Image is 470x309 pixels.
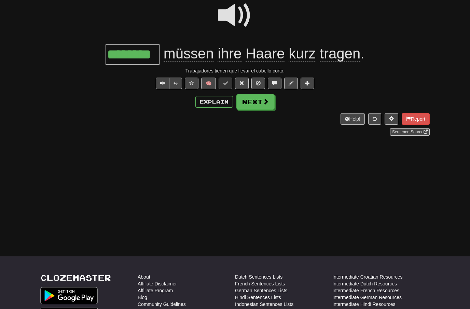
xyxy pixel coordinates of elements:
[235,287,287,294] a: German Sentences Lists
[402,113,430,125] button: Report
[138,280,177,287] a: Affiliate Disclaimer
[40,67,430,74] div: Trabajadores tienen que llevar el cabello corto.
[284,78,298,89] button: Edit sentence (alt+d)
[164,45,214,62] span: müssen
[235,301,293,308] a: Indonesian Sentences Lists
[236,94,275,110] button: Next
[390,128,430,136] a: Sentence Source
[235,280,285,287] a: French Sentences Lists
[138,287,173,294] a: Affiliate Program
[289,45,316,62] span: kurz
[156,78,169,89] button: Play sentence audio (ctl+space)
[218,45,241,62] span: ihre
[332,280,397,287] a: Intermediate Dutch Resources
[201,78,216,89] button: 🧠
[301,78,314,89] button: Add to collection (alt+a)
[138,273,150,280] a: About
[320,45,360,62] span: tragen
[332,273,402,280] a: Intermediate Croatian Resources
[195,96,233,108] button: Explain
[235,294,281,301] a: Hindi Sentences Lists
[138,301,186,308] a: Community Guidelines
[235,78,249,89] button: Reset to 0% Mastered (alt+r)
[169,78,182,89] button: ½
[138,294,147,301] a: Blog
[332,294,402,301] a: Intermediate German Resources
[332,287,399,294] a: Intermediate French Resources
[268,78,281,89] button: Discuss sentence (alt+u)
[235,273,282,280] a: Dutch Sentences Lists
[219,78,232,89] button: Set this sentence to 100% Mastered (alt+m)
[185,78,198,89] button: Favorite sentence (alt+f)
[154,78,182,89] div: Text-to-speech controls
[246,45,285,62] span: Haare
[40,273,111,282] a: Clozemaster
[160,45,364,62] span: .
[40,287,98,304] img: Get it on Google Play
[368,113,381,125] button: Round history (alt+y)
[332,301,395,308] a: Intermediate Hindi Resources
[341,113,365,125] button: Help!
[251,78,265,89] button: Ignore sentence (alt+i)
